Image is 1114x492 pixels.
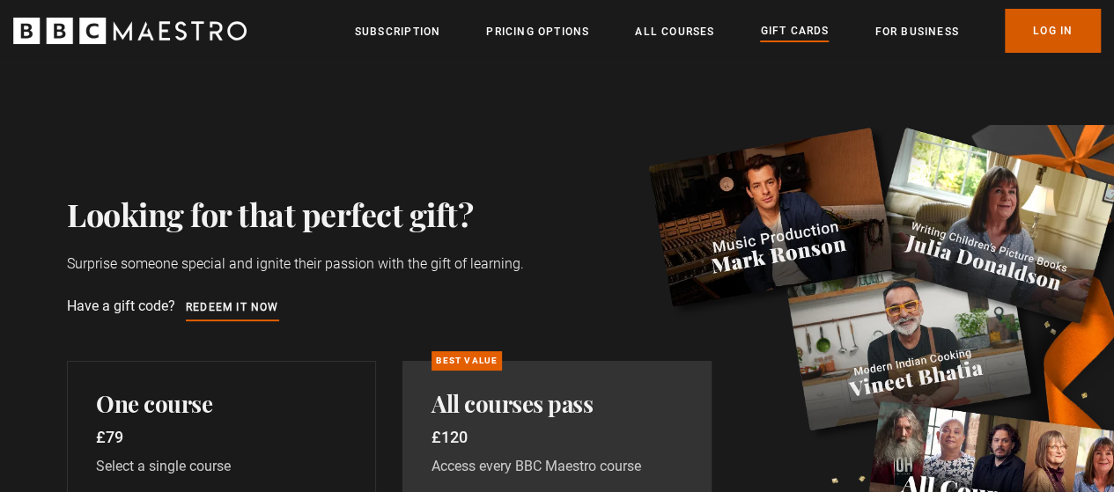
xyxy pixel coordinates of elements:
span: Have a gift code? [67,297,279,314]
a: All Courses [635,23,714,40]
h2: All courses pass [432,390,682,418]
a: Pricing Options [486,23,589,40]
a: Redeem it now [186,298,279,318]
p: Select a single course [96,456,347,477]
p: Surprise someone special and ignite their passion with the gift of learning. [67,253,655,275]
p: £120 [432,425,682,449]
a: Subscription [355,23,440,40]
a: Gift Cards [760,22,829,41]
nav: Primary [355,9,1101,53]
p: Best Value [432,351,502,371]
p: Access every BBC Maestro course [432,456,682,477]
a: Log In [1005,9,1101,53]
svg: BBC Maestro [13,18,247,44]
p: £79 [96,425,347,449]
h2: One course [96,390,347,418]
h1: Looking for that perfect gift? [67,195,1047,232]
a: For business [874,23,958,40]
